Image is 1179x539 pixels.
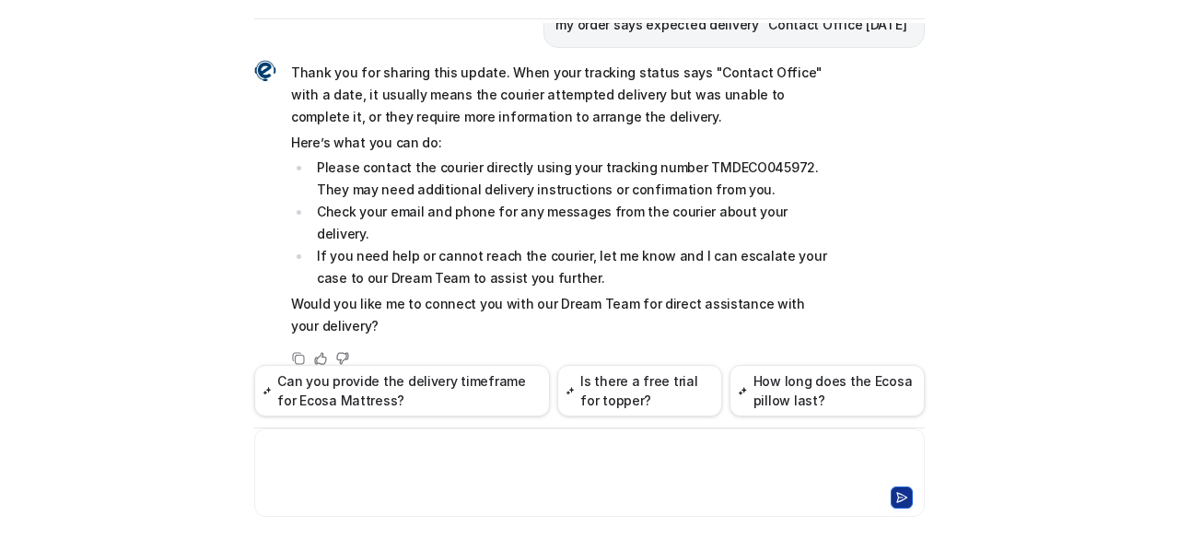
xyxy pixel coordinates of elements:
[555,14,913,36] p: my order says expected delivery "Contact Office [DATE]"
[557,365,722,416] button: Is there a free trial for topper?
[311,201,830,245] li: Check your email and phone for any messages from the courier about your delivery.
[291,132,830,154] p: Here’s what you can do:
[291,62,830,128] p: Thank you for sharing this update. When your tracking status says "Contact Office" with a date, i...
[254,60,276,82] img: Widget
[311,245,830,289] li: If you need help or cannot reach the courier, let me know and I can escalate your case to our Dre...
[254,365,550,416] button: Can you provide the delivery timeframe for Ecosa Mattress?
[311,157,830,201] li: Please contact the courier directly using your tracking number TMDECO045972. They may need additi...
[730,365,925,416] button: How long does the Ecosa pillow last?
[291,293,830,337] p: Would you like me to connect you with our Dream Team for direct assistance with your delivery?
